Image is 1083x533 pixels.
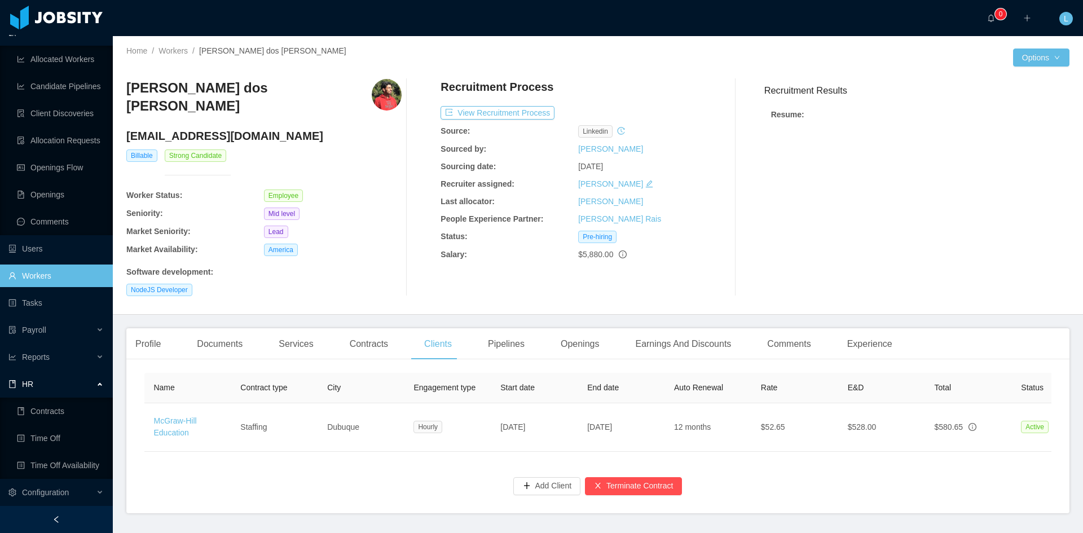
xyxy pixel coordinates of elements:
[17,454,104,477] a: icon: profileTime Off Availability
[126,267,213,276] b: Software development :
[441,179,514,188] b: Recruiter assigned:
[8,326,16,334] i: icon: file-protect
[17,75,104,98] a: icon: line-chartCandidate Pipelines
[17,400,104,422] a: icon: bookContracts
[240,422,267,431] span: Staffing
[500,422,525,431] span: [DATE]
[764,83,1069,98] h3: Recruitment Results
[578,214,661,223] a: [PERSON_NAME] Rais
[617,127,625,135] i: icon: history
[22,488,69,497] span: Configuration
[17,129,104,152] a: icon: file-doneAllocation Requests
[848,383,864,392] span: E&D
[318,403,405,452] td: Dubuque
[159,46,188,55] a: Workers
[270,328,322,360] div: Services
[987,14,995,22] i: icon: bell
[838,328,901,360] div: Experience
[771,110,804,119] strong: Resume :
[126,284,192,296] span: NodeJS Developer
[8,265,104,287] a: icon: userWorkers
[22,380,33,389] span: HR
[441,214,543,223] b: People Experience Partner:
[126,128,402,144] h4: [EMAIL_ADDRESS][DOMAIN_NAME]
[441,106,554,120] button: icon: exportView Recruitment Process
[415,328,461,360] div: Clients
[414,421,443,433] span: Hourly
[587,422,612,431] span: [DATE]
[968,423,976,431] span: info-circle
[152,46,154,55] span: /
[587,383,619,392] span: End date
[500,383,535,392] span: Start date
[479,328,534,360] div: Pipelines
[8,353,16,361] i: icon: line-chart
[165,149,226,162] span: Strong Candidate
[1013,49,1069,67] button: Optionsicon: down
[372,79,402,111] img: 8cfe289e-d31b-4520-a9d7-f52db541ae45_6654b74cb5090-400w.png
[645,180,653,188] i: icon: edit
[22,325,46,334] span: Payroll
[1021,421,1049,433] span: Active
[619,250,627,258] span: info-circle
[126,46,147,55] a: Home
[578,231,617,243] span: Pre-hiring
[441,108,554,117] a: icon: exportView Recruitment Process
[126,209,163,218] b: Seniority:
[22,353,50,362] span: Reports
[8,237,104,260] a: icon: robotUsers
[1021,383,1044,392] span: Status
[126,245,198,254] b: Market Availability:
[578,144,643,153] a: [PERSON_NAME]
[17,427,104,450] a: icon: profileTime Off
[153,416,196,437] a: McGraw-Hill Education
[441,232,467,241] b: Status:
[188,328,252,360] div: Documents
[995,8,1006,20] sup: 0
[264,244,298,256] span: America
[626,328,740,360] div: Earnings And Discounts
[758,328,820,360] div: Comments
[126,79,372,116] h3: [PERSON_NAME] dos [PERSON_NAME]
[199,46,346,55] span: [PERSON_NAME] dos [PERSON_NAME]
[17,156,104,179] a: icon: idcardOpenings Flow
[327,383,341,392] span: City
[848,422,877,431] span: $528.00
[441,162,496,171] b: Sourcing date:
[17,210,104,233] a: icon: messageComments
[578,125,613,138] span: linkedin
[126,191,182,200] b: Worker Status:
[264,190,303,202] span: Employee
[552,328,609,360] div: Openings
[752,403,839,452] td: $52.65
[441,197,495,206] b: Last allocator:
[578,179,643,188] a: [PERSON_NAME]
[264,208,300,220] span: Mid level
[578,162,603,171] span: [DATE]
[8,488,16,496] i: icon: setting
[935,422,963,431] span: $580.65
[441,250,467,259] b: Salary:
[22,28,56,37] span: Allocation
[585,477,682,495] button: icon: closeTerminate Contract
[441,79,553,95] h4: Recruitment Process
[8,380,16,388] i: icon: book
[8,292,104,314] a: icon: profileTasks
[17,183,104,206] a: icon: file-textOpenings
[153,383,174,392] span: Name
[264,226,288,238] span: Lead
[761,383,778,392] span: Rate
[341,328,397,360] div: Contracts
[126,149,157,162] span: Billable
[17,102,104,125] a: icon: file-searchClient Discoveries
[1064,12,1068,25] span: L
[17,48,104,71] a: icon: line-chartAllocated Workers
[240,383,287,392] span: Contract type
[126,328,170,360] div: Profile
[1023,14,1031,22] i: icon: plus
[578,197,643,206] a: [PERSON_NAME]
[414,383,476,392] span: Engagement type
[441,126,470,135] b: Source:
[514,477,581,495] button: icon: plusAdd Client
[192,46,195,55] span: /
